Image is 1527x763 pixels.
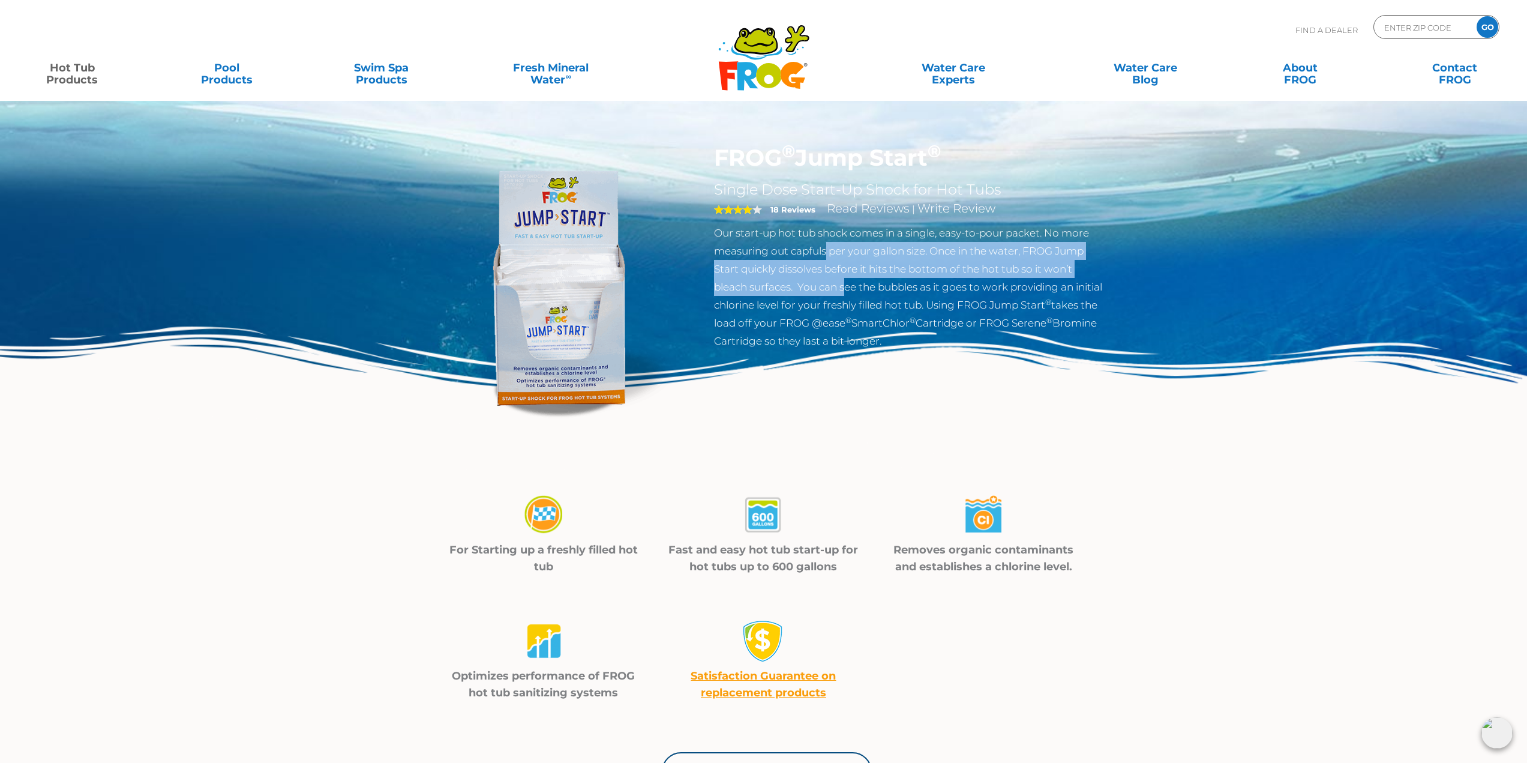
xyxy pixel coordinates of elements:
a: Water CareExperts [856,56,1051,80]
input: Zip Code Form [1383,19,1464,36]
sup: ∞ [565,71,571,81]
p: Removes organic contaminants and establishes a chlorine level. [889,541,1079,575]
input: GO [1477,16,1498,38]
a: Write Review [917,201,995,216]
a: Fresh MineralWater∞ [476,56,626,80]
strong: 18 Reviews [770,205,815,214]
p: Find A Dealer [1295,15,1358,45]
p: Optimizes performance of FROG hot tub sanitizing systems [449,668,639,701]
a: Read Reviews [827,201,910,216]
sup: ® [845,316,851,325]
sup: ® [782,140,795,161]
span: | [912,204,915,215]
img: jumpstart-01 [523,494,565,537]
img: jump-start.png [422,144,697,419]
img: jumpstart-02 [742,494,784,537]
span: 4 [714,205,752,214]
img: money-back1-small [742,620,784,662]
h2: Single Dose Start-Up Shock for Hot Tubs [714,181,1106,199]
h1: FROG Jump Start [714,144,1106,172]
p: For Starting up a freshly filled hot tub [449,541,639,575]
a: Water CareBlog [1085,56,1205,80]
a: PoolProducts [167,56,287,80]
a: ContactFROG [1395,56,1515,80]
a: AboutFROG [1240,56,1360,80]
img: jumpstart-04 [523,620,565,663]
sup: ® [1046,316,1052,325]
a: Swim SpaProducts [321,56,441,80]
a: Satisfaction Guarantee on replacement products [691,669,836,699]
img: openIcon [1481,717,1513,749]
sup: ® [910,316,916,325]
img: jumpstart-03 [962,494,1004,537]
a: Hot TubProducts [12,56,132,80]
sup: ® [1045,298,1051,307]
sup: ® [928,140,941,161]
p: Our start-up hot tub shock comes in a single, easy-to-pour packet. No more measuring out capfuls ... [714,224,1106,350]
p: Fast and easy hot tub start-up for hot tubs up to 600 gallons [668,541,859,575]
